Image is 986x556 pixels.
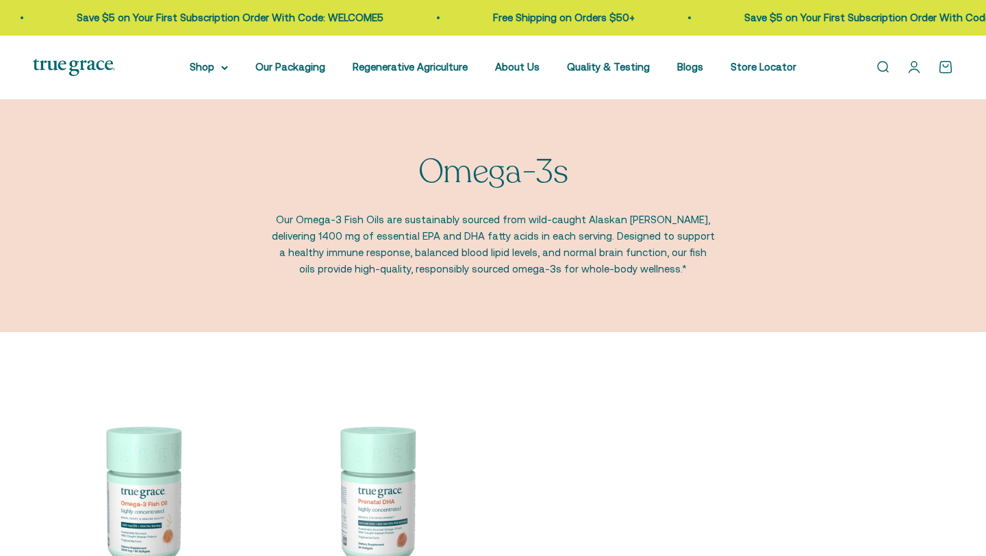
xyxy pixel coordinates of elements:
a: About Us [495,61,540,73]
p: Our Omega-3 Fish Oils are sustainably sourced from wild-caught Alaskan [PERSON_NAME], delivering ... [270,212,716,277]
a: Our Packaging [255,61,325,73]
a: Blogs [677,61,703,73]
a: Store Locator [731,61,796,73]
a: Free Shipping on Orders $50+ [491,12,633,23]
p: Omega-3s [418,154,568,190]
a: Quality & Testing [567,61,650,73]
a: Regenerative Agriculture [353,61,468,73]
summary: Shop [190,59,228,75]
p: Save $5 on Your First Subscription Order With Code: WELCOME5 [75,10,381,26]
